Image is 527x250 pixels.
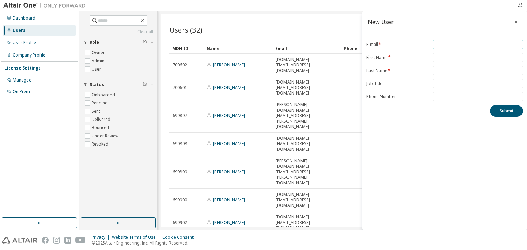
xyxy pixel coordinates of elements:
img: youtube.svg [75,237,85,244]
img: altair_logo.svg [2,237,37,244]
label: Owner [92,49,106,57]
div: License Settings [4,65,41,71]
span: 699897 [173,113,187,118]
a: [PERSON_NAME] [213,113,245,118]
label: Onboarded [92,91,116,99]
span: [DOMAIN_NAME][EMAIL_ADDRESS][DOMAIN_NAME] [276,214,338,231]
span: 700602 [173,62,187,68]
label: Under Review [92,132,120,140]
div: User Profile [13,40,36,46]
label: Delivered [92,115,112,124]
label: First Name [366,55,429,60]
div: Privacy [92,235,112,240]
span: Clear filter [143,82,147,87]
span: [DOMAIN_NAME][EMAIL_ADDRESS][DOMAIN_NAME] [276,57,338,73]
span: [DOMAIN_NAME][EMAIL_ADDRESS][DOMAIN_NAME] [276,192,338,208]
span: 699902 [173,220,187,225]
img: Altair One [3,2,89,9]
label: Revoked [92,140,110,148]
div: Email [275,43,338,54]
div: Managed [13,77,32,83]
span: Clear filter [143,40,147,45]
a: [PERSON_NAME] [213,220,245,225]
label: User [92,65,103,73]
div: New User [368,19,394,25]
span: Users (32) [169,25,202,35]
span: [DOMAIN_NAME][EMAIL_ADDRESS][DOMAIN_NAME] [276,79,338,96]
a: Clear all [83,29,153,35]
div: Website Terms of Use [112,235,162,240]
img: instagram.svg [53,237,60,244]
label: Last Name [366,68,429,73]
span: Role [90,40,99,45]
span: [DOMAIN_NAME][EMAIL_ADDRESS][DOMAIN_NAME] [276,136,338,152]
div: On Prem [13,89,30,95]
span: Status [90,82,104,87]
label: E-mail [366,42,429,47]
a: [PERSON_NAME] [213,141,245,147]
img: facebook.svg [42,237,49,244]
div: Phone [344,43,407,54]
span: 699899 [173,169,187,175]
p: © 2025 Altair Engineering, Inc. All Rights Reserved. [92,240,198,246]
div: Cookie Consent [162,235,198,240]
label: Pending [92,99,109,107]
span: [PERSON_NAME][DOMAIN_NAME][EMAIL_ADDRESS][PERSON_NAME][DOMAIN_NAME] [276,102,338,129]
div: Users [13,28,25,33]
span: 700601 [173,85,187,90]
span: 699898 [173,141,187,147]
button: Role [83,35,153,50]
label: Phone Number [366,94,429,99]
a: [PERSON_NAME] [213,62,245,68]
label: Job Title [366,81,429,86]
span: [PERSON_NAME][DOMAIN_NAME][EMAIL_ADDRESS][PERSON_NAME][DOMAIN_NAME] [276,158,338,186]
a: [PERSON_NAME] [213,85,245,90]
div: Name [207,43,270,54]
button: Status [83,77,153,92]
a: [PERSON_NAME] [213,169,245,175]
label: Bounced [92,124,110,132]
a: [PERSON_NAME] [213,197,245,203]
span: 699900 [173,197,187,203]
div: MDH ID [172,43,201,54]
button: Submit [490,105,523,117]
label: Sent [92,107,102,115]
img: linkedin.svg [64,237,71,244]
label: Admin [92,57,106,65]
div: Company Profile [13,52,45,58]
div: Dashboard [13,15,35,21]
